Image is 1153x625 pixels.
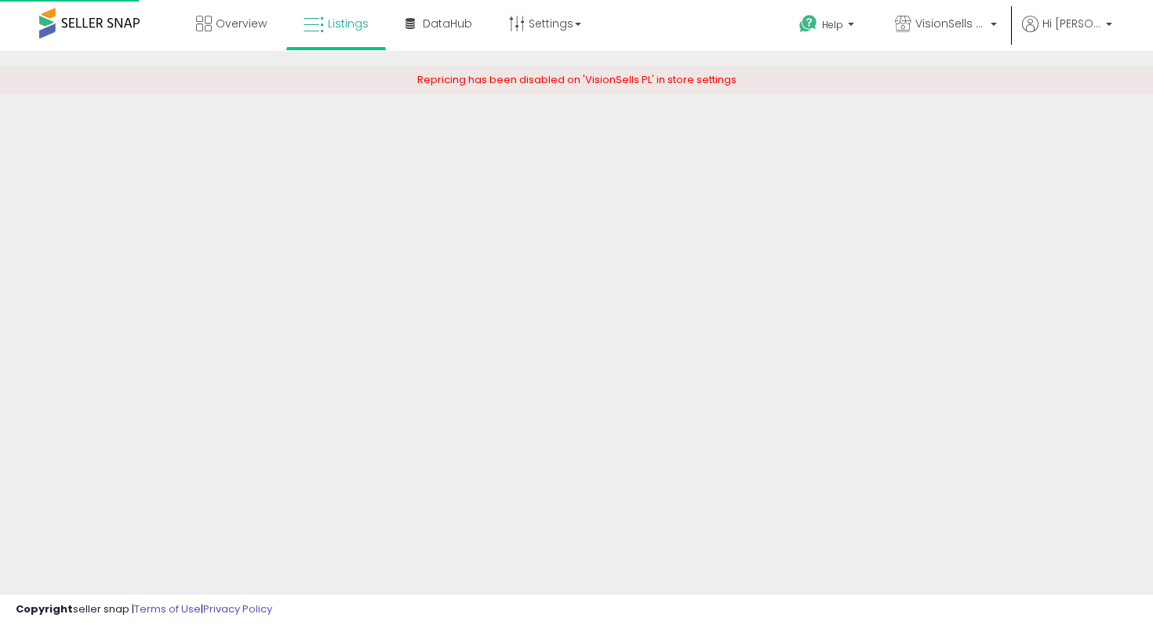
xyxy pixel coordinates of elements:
[328,16,369,31] span: Listings
[16,602,272,617] div: seller snap | |
[1022,16,1112,51] a: Hi [PERSON_NAME]
[203,601,272,616] a: Privacy Policy
[423,16,472,31] span: DataHub
[822,18,843,31] span: Help
[1042,16,1101,31] span: Hi [PERSON_NAME]
[216,16,267,31] span: Overview
[417,72,737,87] span: Repricing has been disabled on 'VisionSells PL' in store settings
[16,601,73,616] strong: Copyright
[787,2,870,51] a: Help
[134,601,201,616] a: Terms of Use
[915,16,986,31] span: VisionSells ES
[798,14,818,34] i: Get Help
